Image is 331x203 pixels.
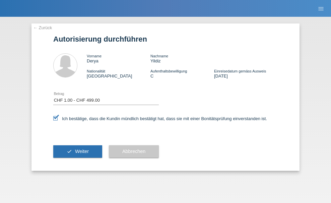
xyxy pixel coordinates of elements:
span: Weiter [75,149,89,154]
div: [DATE] [214,68,278,79]
a: menu [314,6,328,10]
span: Vorname [87,54,102,58]
i: menu [318,5,324,12]
i: check [67,149,72,154]
div: [GEOGRAPHIC_DATA] [87,68,150,79]
span: Nachname [150,54,168,58]
a: ← Zurück [33,25,52,30]
span: Aufenthaltsbewilligung [150,69,187,73]
h1: Autorisierung durchführen [53,35,278,43]
button: Abbrechen [109,145,159,158]
span: Abbrechen [122,149,145,154]
div: Derya [87,53,150,63]
div: Yildiz [150,53,214,63]
label: Ich bestätige, dass die Kundin mündlich bestätigt hat, dass sie mit einer Bonitätsprüfung einvers... [53,116,267,121]
span: Einreisedatum gemäss Ausweis [214,69,266,73]
span: Nationalität [87,69,105,73]
button: check Weiter [53,145,102,158]
div: C [150,68,214,79]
